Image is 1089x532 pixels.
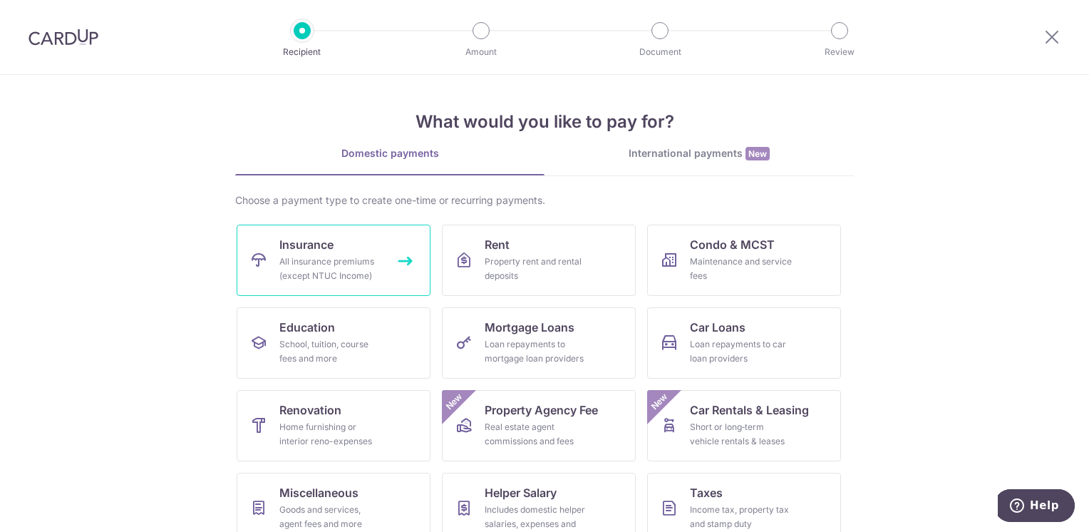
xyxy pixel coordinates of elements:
[237,390,430,461] a: RenovationHome furnishing or interior reno-expenses
[279,236,334,253] span: Insurance
[249,45,355,59] p: Recipient
[442,307,636,379] a: Mortgage LoansLoan repayments to mortgage loan providers
[485,255,587,283] div: Property rent and rental deposits
[29,29,98,46] img: CardUp
[648,390,671,414] span: New
[237,225,430,296] a: InsuranceAll insurance premiums (except NTUC Income)
[32,10,61,23] span: Help
[279,503,382,531] div: Goods and services, agent fees and more
[279,484,358,501] span: Miscellaneous
[607,45,713,59] p: Document
[690,503,793,531] div: Income tax, property tax and stamp duty
[235,109,854,135] h4: What would you like to pay for?
[690,337,793,366] div: Loan repayments to car loan providers
[647,307,841,379] a: Car LoansLoan repayments to car loan providers
[745,147,770,160] span: New
[235,193,854,208] div: Choose a payment type to create one-time or recurring payments.
[690,420,793,449] div: Short or long‑term vehicle rentals & leases
[647,390,841,461] a: Car Rentals & LeasingShort or long‑term vehicle rentals & leasesNew
[442,225,636,296] a: RentProperty rent and rental deposits
[442,390,636,461] a: Property Agency FeeReal estate agent commissions and feesNew
[690,319,745,336] span: Car Loans
[485,420,587,449] div: Real estate agent commissions and fees
[485,484,557,501] span: Helper Salary
[428,45,534,59] p: Amount
[787,45,892,59] p: Review
[485,319,574,336] span: Mortgage Loans
[690,484,723,501] span: Taxes
[998,489,1075,525] iframe: Opens a widget where you can find more information
[443,390,466,414] span: New
[690,236,775,253] span: Condo & MCST
[485,401,598,419] span: Property Agency Fee
[237,307,430,379] a: EducationSchool, tuition, course fees and more
[279,401,341,419] span: Renovation
[279,420,382,449] div: Home furnishing or interior reno-expenses
[485,236,510,253] span: Rent
[485,337,587,366] div: Loan repayments to mortgage loan providers
[690,401,809,419] span: Car Rentals & Leasing
[279,319,335,336] span: Education
[690,255,793,283] div: Maintenance and service fees
[544,146,854,161] div: International payments
[279,255,382,283] div: All insurance premiums (except NTUC Income)
[647,225,841,296] a: Condo & MCSTMaintenance and service fees
[235,146,544,160] div: Domestic payments
[279,337,382,366] div: School, tuition, course fees and more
